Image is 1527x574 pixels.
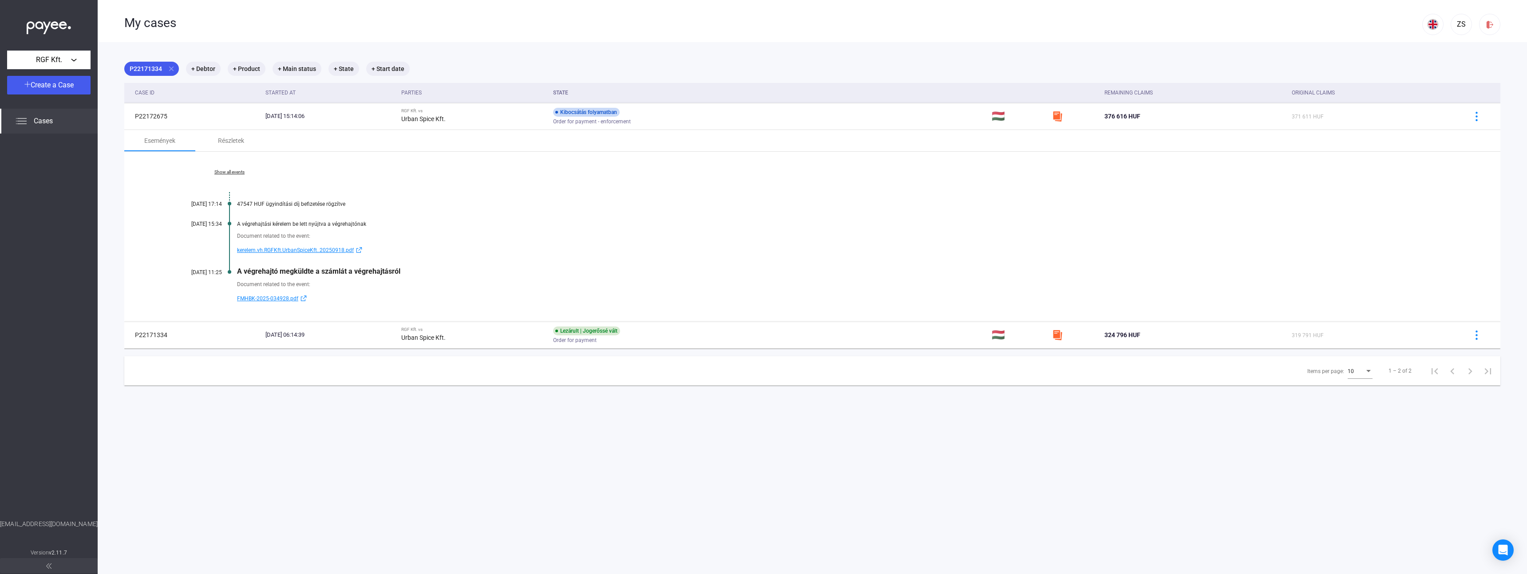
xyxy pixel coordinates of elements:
button: Next page [1461,362,1479,380]
mat-chip: + Product [228,62,265,76]
button: First page [1426,362,1444,380]
span: 371 611 HUF [1292,114,1324,120]
button: Last page [1479,362,1497,380]
button: more-blue [1467,326,1486,344]
div: ZS [1454,19,1469,30]
td: 🇭🇺 [988,103,1048,130]
a: kerelem.vh.RGFKft.UrbanSpiceKft..20250918.pdfexternal-link-blue [237,245,1456,256]
mat-icon: close [167,65,175,73]
div: Original Claims [1292,87,1456,98]
button: logout-red [1479,14,1500,35]
div: 1 – 2 of 2 [1389,366,1412,376]
div: A végrehajtási kérelem be lett nyújtva a végrehajtónak [237,221,1456,227]
div: Események [144,135,175,146]
div: Kibocsátás folyamatban [553,108,620,117]
a: Show all events [169,169,290,175]
div: Document related to the event: [237,280,1456,289]
div: Remaining Claims [1104,87,1285,98]
img: szamlazzhu-mini [1052,330,1063,340]
div: [DATE] 15:34 [169,221,222,227]
mat-chip: P22171334 [124,62,179,76]
img: more-blue [1472,330,1481,340]
div: Részletek [218,135,244,146]
button: Create a Case [7,76,91,94]
span: Order for payment [553,335,597,346]
div: [DATE] 11:25 [169,269,222,275]
div: Document related to the event: [237,232,1456,240]
span: Create a Case [31,81,74,89]
strong: Urban Spice Kft. [401,115,446,122]
img: EN [1428,19,1438,30]
div: RGF Kft. vs [401,108,546,114]
div: Lezárult | Jogerőssé vált [553,326,620,335]
td: P22171334 [124,322,262,348]
mat-chip: + Main status [273,62,321,76]
img: external-link-blue [354,247,364,253]
div: Case ID [135,87,258,98]
div: Started at [265,87,395,98]
div: [DATE] 06:14:39 [265,330,395,339]
div: A végrehajtó megküldte a számlát a végrehajtásról [237,267,1456,275]
button: ZS [1451,14,1472,35]
img: szamlazzhu-mini [1052,111,1063,122]
div: RGF Kft. vs [401,327,546,332]
img: list.svg [16,116,27,126]
span: 324 796 HUF [1104,331,1140,338]
div: Original Claims [1292,87,1335,98]
mat-chip: + Debtor [186,62,221,76]
span: FMHBK-2025-034928.pdf [237,293,298,304]
span: kerelem.vh.RGFKft.UrbanSpiceKft..20250918.pdf [237,245,354,256]
div: My cases [124,16,1422,31]
img: plus-white.svg [24,81,31,87]
img: white-payee-white-dot.svg [27,16,71,35]
div: Items per page: [1307,366,1344,377]
div: Remaining Claims [1104,87,1153,98]
div: Parties [401,87,546,98]
div: [DATE] 17:14 [169,201,222,207]
div: [DATE] 15:14:06 [265,112,395,121]
td: P22172675 [124,103,262,130]
span: Order for payment - enforcement [553,116,631,127]
mat-chip: + State [328,62,359,76]
span: 319 791 HUF [1292,332,1324,338]
div: 47547 HUF ügyindítási díj befizetése rögzítve [237,201,1456,207]
span: 10 [1348,368,1354,374]
th: State [550,83,988,103]
img: logout-red [1485,20,1495,29]
div: Open Intercom Messenger [1492,539,1514,561]
div: Case ID [135,87,154,98]
strong: Urban Spice Kft. [401,334,446,341]
span: RGF Kft. [36,55,62,65]
mat-chip: + Start date [366,62,410,76]
td: 🇭🇺 [988,322,1048,348]
button: RGF Kft. [7,51,91,69]
button: EN [1422,14,1444,35]
span: Cases [34,116,53,126]
img: external-link-blue [298,295,309,302]
strong: v2.11.7 [49,550,67,556]
button: more-blue [1467,107,1486,126]
mat-select: Items per page: [1348,366,1373,376]
a: FMHBK-2025-034928.pdfexternal-link-blue [237,293,1456,304]
div: Started at [265,87,296,98]
button: Previous page [1444,362,1461,380]
span: 376 616 HUF [1104,113,1140,120]
div: Parties [401,87,422,98]
img: arrow-double-left-grey.svg [46,563,51,569]
img: more-blue [1472,112,1481,121]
